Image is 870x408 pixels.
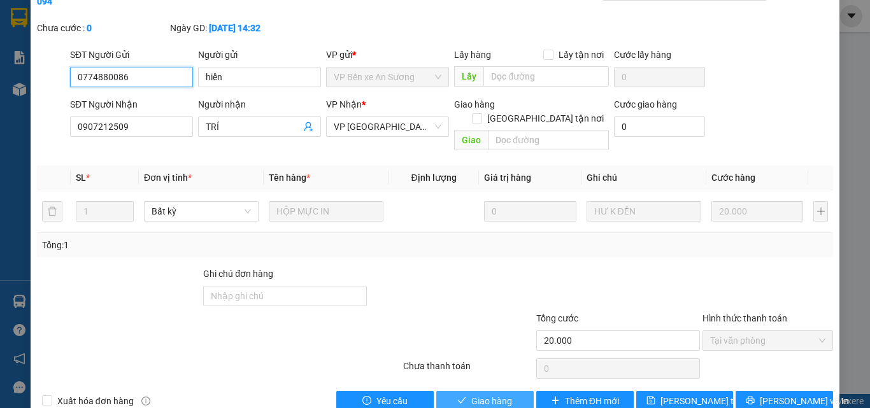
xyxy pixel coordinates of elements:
[101,38,175,54] span: 01 Võ Văn Truyện, KP.1, Phường 2
[4,8,61,64] img: logo
[488,130,609,150] input: Dọc đường
[702,313,787,323] label: Hình thức thanh toán
[483,66,609,87] input: Dọc đường
[141,397,150,405] span: info-circle
[198,48,321,62] div: Người gửi
[484,172,531,183] span: Giá trị hàng
[454,66,483,87] span: Lấy
[170,21,301,35] div: Ngày GD:
[484,201,576,222] input: 0
[52,394,139,408] span: Xuất hóa đơn hàng
[64,81,134,90] span: VPTN1110250065
[70,48,193,62] div: SĐT Người Gửi
[334,117,441,136] span: VP Tây Ninh
[42,201,62,222] button: delete
[536,313,578,323] span: Tổng cước
[203,286,367,306] input: Ghi chú đơn hàng
[76,172,86,183] span: SL
[646,396,655,406] span: save
[454,99,495,109] span: Giao hàng
[454,50,491,60] span: Lấy hàng
[581,165,706,190] th: Ghi chú
[551,396,560,406] span: plus
[28,92,78,100] span: 18:39:21 [DATE]
[101,57,156,64] span: Hotline: 19001152
[711,201,803,222] input: 0
[660,394,762,408] span: [PERSON_NAME] thay đổi
[614,99,677,109] label: Cước giao hàng
[482,111,609,125] span: [GEOGRAPHIC_DATA] tận nơi
[4,92,78,100] span: In ngày:
[34,69,156,79] span: -----------------------------------------
[457,396,466,406] span: check
[553,48,609,62] span: Lấy tận nơi
[101,20,171,36] span: Bến xe [GEOGRAPHIC_DATA]
[326,48,449,62] div: VP gửi
[70,97,193,111] div: SĐT Người Nhận
[614,67,705,87] input: Cước lấy hàng
[614,116,705,137] input: Cước giao hàng
[471,394,512,408] span: Giao hàng
[565,394,619,408] span: Thêm ĐH mới
[269,172,310,183] span: Tên hàng
[198,97,321,111] div: Người nhận
[411,172,456,183] span: Định lượng
[269,201,383,222] input: VD: Bàn, Ghế
[746,396,755,406] span: printer
[37,21,168,35] div: Chưa cước :
[376,394,408,408] span: Yêu cầu
[587,201,701,222] input: Ghi Chú
[209,23,260,33] b: [DATE] 14:32
[362,396,371,406] span: exclamation-circle
[144,172,192,183] span: Đơn vị tính
[760,394,849,408] span: [PERSON_NAME] và In
[42,238,337,252] div: Tổng: 1
[334,67,441,87] span: VP Bến xe An Sương
[710,331,825,350] span: Tại văn phòng
[152,202,251,221] span: Bất kỳ
[101,7,175,18] strong: ĐỒNG PHƯỚC
[614,50,671,60] label: Cước lấy hàng
[303,122,313,132] span: user-add
[454,130,488,150] span: Giao
[87,23,92,33] b: 0
[4,82,133,90] span: [PERSON_NAME]:
[203,269,273,279] label: Ghi chú đơn hàng
[402,359,535,381] div: Chưa thanh toán
[813,201,828,222] button: plus
[711,172,755,183] span: Cước hàng
[326,99,362,109] span: VP Nhận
